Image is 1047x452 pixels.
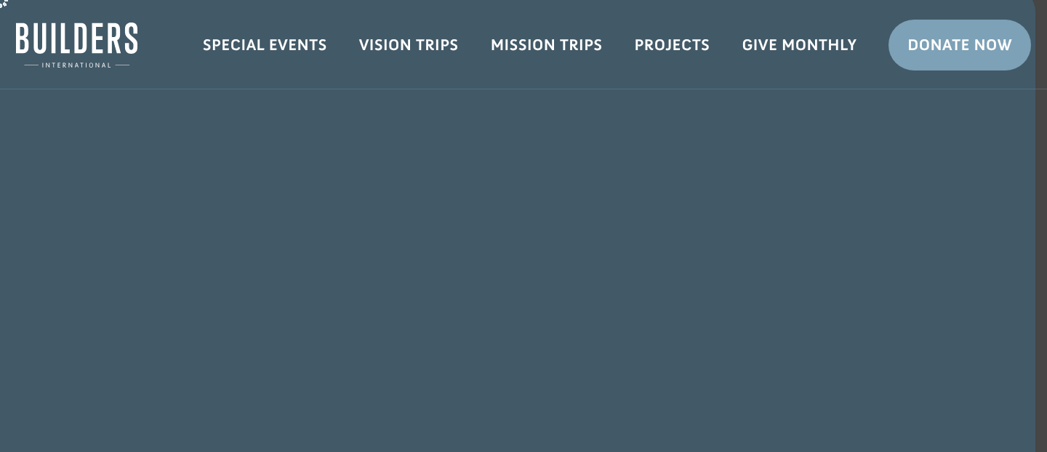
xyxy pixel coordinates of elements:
a: Special Events [187,24,343,66]
a: Give Monthly [726,24,872,66]
a: Mission Trips [475,24,619,66]
a: Vision Trips [343,24,475,66]
img: Builders International [16,23,137,68]
a: Donate Now [888,20,1031,70]
a: Projects [619,24,726,66]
